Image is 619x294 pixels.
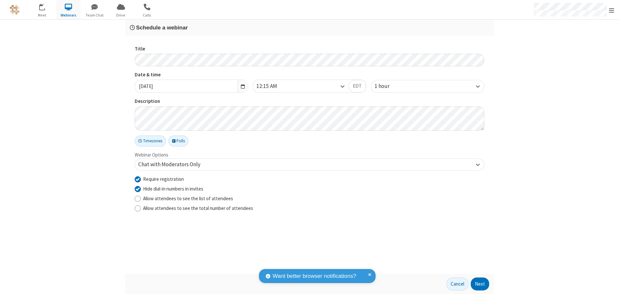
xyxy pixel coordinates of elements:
span: Webinars [56,12,81,18]
div: 1 hour [375,82,400,91]
span: Chat with Moderators Only [138,161,200,168]
button: Timezones [135,136,166,147]
span: Want better browser notifications? [273,272,356,280]
span: Drive [109,12,133,18]
button: Next [471,278,489,290]
label: Webinar Options [135,152,168,158]
div: 12:15 AM [256,82,288,91]
span: Schedule a webinar [136,24,188,31]
span: Calls [135,12,159,18]
label: Date & time [135,71,248,79]
span: Require registration [143,176,184,182]
button: EDT [349,80,366,93]
span: Allow attendees to see the list of attendees [143,195,233,201]
span: Meet [30,12,54,18]
button: Cancel [446,278,468,290]
button: Polls [168,136,188,147]
label: Description [135,98,484,105]
span: Hide dial-in numbers in invites [143,186,203,192]
img: QA Selenium DO NOT DELETE OR CHANGE [10,5,19,15]
span: Allow attendees to see the total number of attendees [143,205,253,211]
label: Title [135,45,484,53]
div: 24 [43,4,49,8]
span: Team Chat [83,12,107,18]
